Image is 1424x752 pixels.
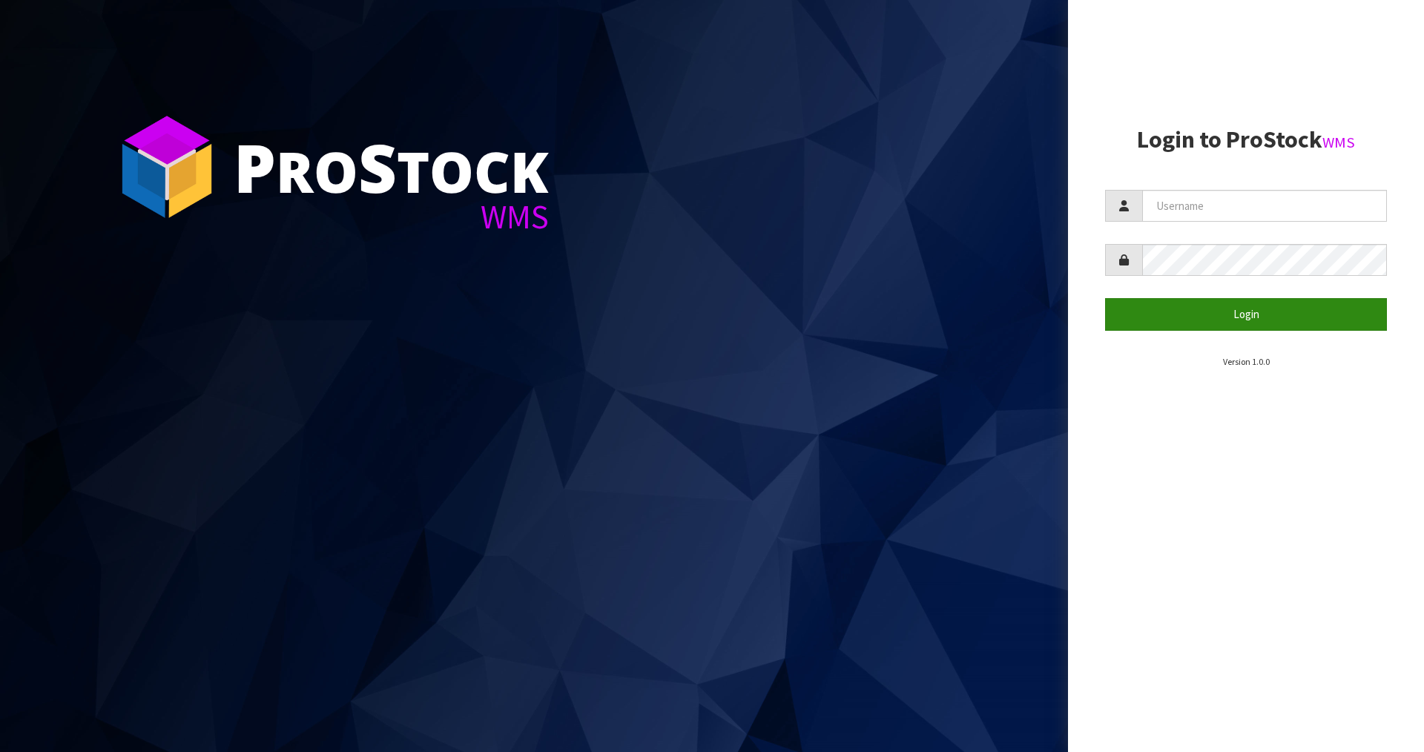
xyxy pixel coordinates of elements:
div: ro tock [234,133,549,200]
input: Username [1142,190,1387,222]
div: WMS [234,200,549,234]
button: Login [1105,298,1387,330]
small: WMS [1322,133,1355,152]
span: P [234,122,276,212]
small: Version 1.0.0 [1223,356,1270,367]
img: ProStock Cube [111,111,222,222]
h2: Login to ProStock [1105,127,1387,153]
span: S [358,122,397,212]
